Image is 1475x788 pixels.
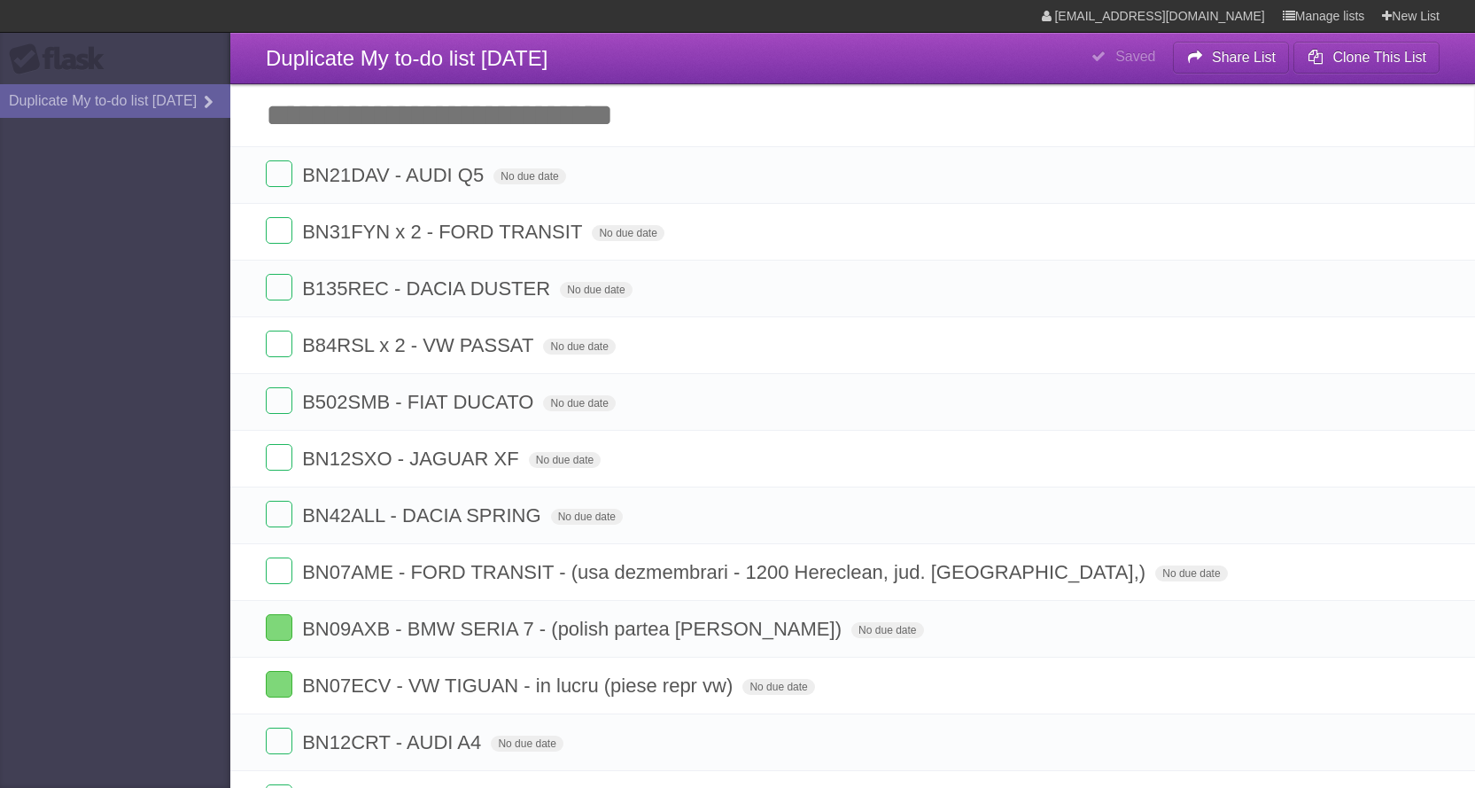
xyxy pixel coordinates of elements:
[742,679,814,695] span: No due date
[493,168,565,184] span: No due date
[302,561,1150,583] span: BN07AME - FORD TRANSIT - (usa dezmembrari - 1200 Hereclean, jud. [GEOGRAPHIC_DATA],)
[302,448,524,470] span: BN12SXO - JAGUAR XF
[302,731,485,753] span: BN12CRT - AUDI A4
[9,43,115,75] div: Flask
[1293,42,1440,74] button: Clone This List
[491,736,563,752] span: No due date
[851,622,923,638] span: No due date
[266,728,292,754] label: Done
[543,339,615,355] span: No due date
[302,504,545,527] span: BN42ALL - DACIA SPRING
[302,334,538,356] span: B84RSL x 2 - VW PASSAT
[266,217,292,244] label: Done
[266,46,547,70] span: Duplicate My to-do list [DATE]
[266,444,292,471] label: Done
[302,277,555,300] span: B135REC - DACIA DUSTER
[551,509,623,525] span: No due date
[1332,50,1426,65] b: Clone This List
[1115,49,1155,64] b: Saved
[266,160,292,187] label: Done
[302,164,488,186] span: BN21DAV - AUDI Q5
[266,671,292,698] label: Done
[266,558,292,584] label: Done
[592,225,664,241] span: No due date
[266,331,292,357] label: Done
[266,387,292,414] label: Done
[302,618,846,640] span: BN09AXB - BMW SERIA 7 - (polish partea [PERSON_NAME])
[302,391,538,413] span: B502SMB - FIAT DUCATO
[1212,50,1276,65] b: Share List
[1155,566,1227,581] span: No due date
[560,282,632,298] span: No due date
[1173,42,1290,74] button: Share List
[529,452,601,468] span: No due date
[266,274,292,300] label: Done
[302,221,586,243] span: BN31FYN x 2 - FORD TRANSIT
[266,501,292,527] label: Done
[543,395,615,411] span: No due date
[266,614,292,641] label: Done
[302,675,737,697] span: BN07ECV - VW TIGUAN - in lucru (piese repr vw)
